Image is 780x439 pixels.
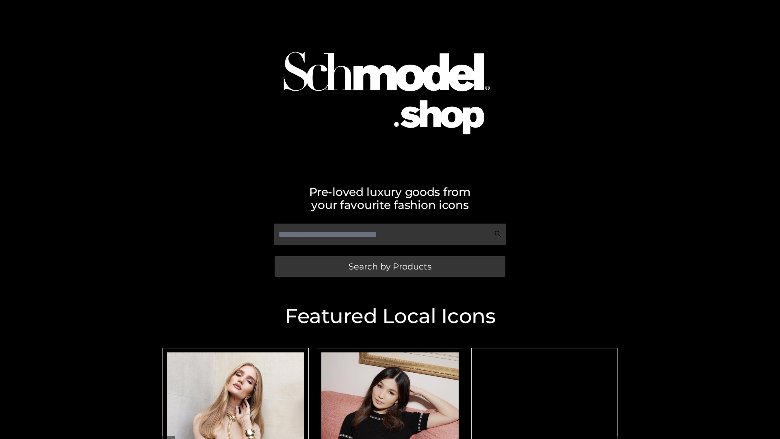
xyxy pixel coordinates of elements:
[158,185,622,211] h2: Pre-loved luxury goods from your favourite fashion icons
[275,256,505,277] a: Search by Products
[349,262,431,271] span: Search by Products
[494,230,502,238] img: Search Icon
[158,306,622,326] h2: Featured Local Icons​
